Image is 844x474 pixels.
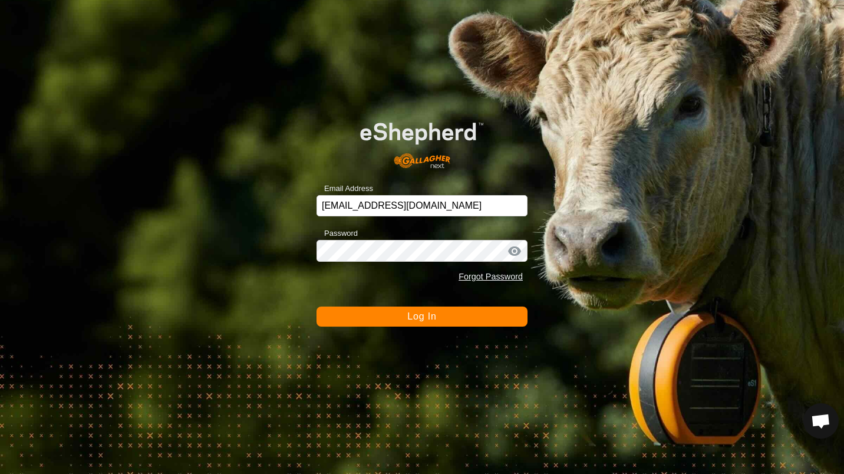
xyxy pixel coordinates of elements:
div: Open chat [803,403,839,439]
label: Email Address [316,183,373,195]
a: Forgot Password [459,272,523,281]
span: Log In [407,311,436,321]
img: E-shepherd Logo [338,105,506,177]
input: Email Address [316,195,527,216]
button: Log In [316,307,527,327]
label: Password [316,228,358,239]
